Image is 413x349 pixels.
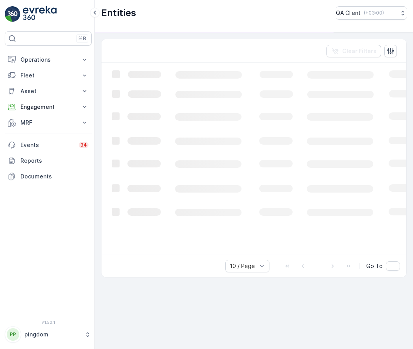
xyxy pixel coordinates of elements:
[20,56,76,64] p: Operations
[20,157,88,165] p: Reports
[78,35,86,42] p: ⌘B
[5,169,92,184] a: Documents
[20,173,88,180] p: Documents
[5,326,92,343] button: PPpingdom
[336,9,361,17] p: QA Client
[326,45,381,57] button: Clear Filters
[20,72,76,79] p: Fleet
[5,137,92,153] a: Events34
[5,68,92,83] button: Fleet
[342,47,376,55] p: Clear Filters
[5,83,92,99] button: Asset
[20,141,74,149] p: Events
[5,99,92,115] button: Engagement
[5,115,92,130] button: MRF
[5,52,92,68] button: Operations
[5,153,92,169] a: Reports
[20,87,76,95] p: Asset
[366,262,383,270] span: Go To
[7,328,19,341] div: PP
[24,331,81,338] p: pingdom
[20,119,76,127] p: MRF
[364,10,384,16] p: ( +03:00 )
[80,142,87,148] p: 34
[101,7,136,19] p: Entities
[5,320,92,325] span: v 1.50.1
[336,6,407,20] button: QA Client(+03:00)
[23,6,57,22] img: logo_light-DOdMpM7g.png
[5,6,20,22] img: logo
[20,103,76,111] p: Engagement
